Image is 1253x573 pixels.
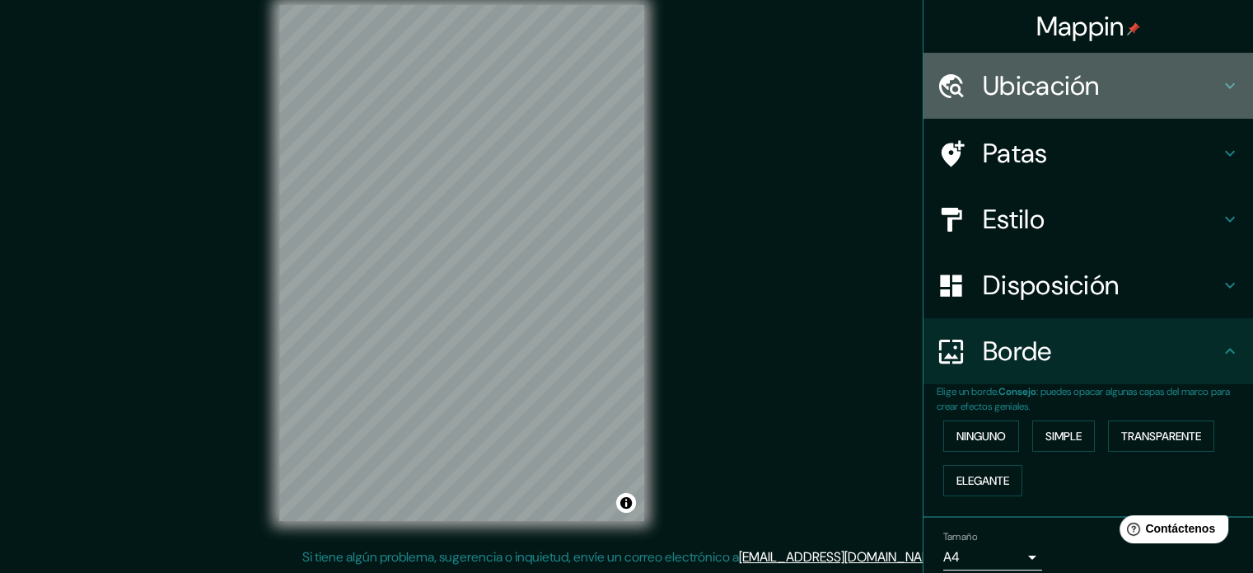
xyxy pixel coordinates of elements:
button: Elegante [943,465,1022,496]
iframe: Lanzador de widgets de ayuda [1106,509,1235,555]
font: A4 [943,548,960,566]
div: A4 [943,544,1042,571]
font: Elegante [956,473,1009,488]
font: Mappin [1036,9,1124,44]
a: [EMAIL_ADDRESS][DOMAIN_NAME] [739,548,942,566]
font: Disposición [983,268,1119,303]
div: Borde [923,318,1253,384]
div: Estilo [923,186,1253,252]
font: Ubicación [983,68,1100,103]
font: Tamaño [943,530,977,543]
font: Ninguno [956,429,1006,444]
canvas: Mapa [279,5,644,521]
font: Borde [983,334,1052,369]
font: Patas [983,136,1048,171]
div: Patas [923,120,1253,186]
button: Simple [1032,420,1095,452]
font: Elige un borde. [937,385,998,398]
font: Consejo [998,385,1036,398]
img: pin-icon.png [1127,22,1140,35]
button: Ninguno [943,420,1019,452]
font: Simple [1045,429,1082,444]
font: : puedes opacar algunas capas del marco para crear efectos geniales. [937,385,1230,413]
button: Transparente [1108,420,1214,452]
div: Disposición [923,252,1253,318]
font: Si tiene algún problema, sugerencia o inquietud, envíe un correo electrónico a [302,548,739,566]
font: Estilo [983,202,1045,237]
font: Transparente [1121,429,1201,444]
div: Ubicación [923,53,1253,119]
button: Activar o desactivar atribución [616,493,636,513]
